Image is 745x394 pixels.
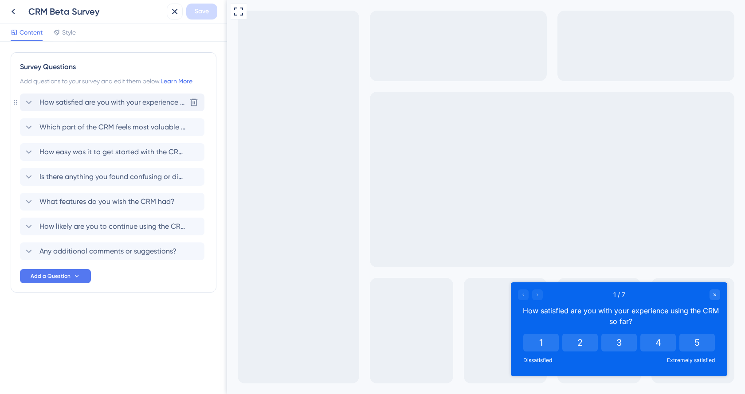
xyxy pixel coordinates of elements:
[39,221,186,232] span: How likely are you to continue using the CRM after the beta?
[186,4,217,20] button: Save
[195,6,209,17] span: Save
[20,27,43,38] span: Content
[31,273,71,280] span: Add a Question
[39,122,186,133] span: Which part of the CRM feels most valuable to you?
[20,76,207,86] div: Add questions to your survey and edit them below.
[39,147,186,157] span: How easy was it to get started with the CRM?
[284,282,500,376] iframe: UserGuiding Survey
[161,78,192,85] a: Learn More
[39,196,175,207] span: What features do you wish the CRM had?
[39,97,186,108] span: How satisfied are you with your experience using the CRM so far?
[62,27,76,38] span: Style
[39,172,186,182] span: Is there anything you found confusing or difficult to use?
[20,269,91,283] button: Add a Question
[20,62,207,72] div: Survey Questions
[39,246,176,257] span: Any additional comments or suggestions?
[28,5,163,18] div: CRM Beta Survey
